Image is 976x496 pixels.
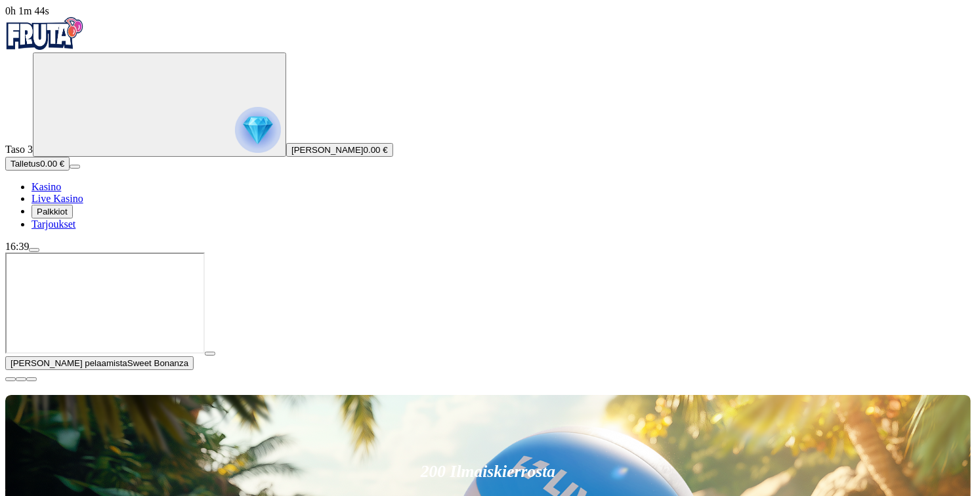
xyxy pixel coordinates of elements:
[5,41,84,52] a: Fruta
[5,5,49,16] span: user session time
[205,352,215,356] button: play icon
[37,207,68,217] span: Palkkiot
[26,377,37,381] button: fullscreen icon
[32,218,75,230] a: Tarjoukset
[5,144,33,155] span: Taso 3
[286,143,393,157] button: [PERSON_NAME]0.00 €
[32,193,83,204] a: Live Kasino
[5,377,16,381] button: close icon
[291,145,364,155] span: [PERSON_NAME]
[11,358,127,368] span: [PERSON_NAME] pelaamista
[33,52,286,157] button: reward progress
[5,181,971,230] nav: Main menu
[364,145,388,155] span: 0.00 €
[29,248,39,252] button: menu
[5,241,29,252] span: 16:39
[70,165,80,169] button: menu
[16,377,26,381] button: chevron-down icon
[5,17,971,230] nav: Primary
[32,181,61,192] a: Kasino
[127,358,188,368] span: Sweet Bonanza
[235,107,281,153] img: reward progress
[11,159,40,169] span: Talletus
[5,253,205,354] iframe: Sweet Bonanza
[5,157,70,171] button: Talletusplus icon0.00 €
[40,159,64,169] span: 0.00 €
[5,356,194,370] button: [PERSON_NAME] pelaamistaSweet Bonanza
[5,17,84,50] img: Fruta
[32,205,73,218] button: Palkkiot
